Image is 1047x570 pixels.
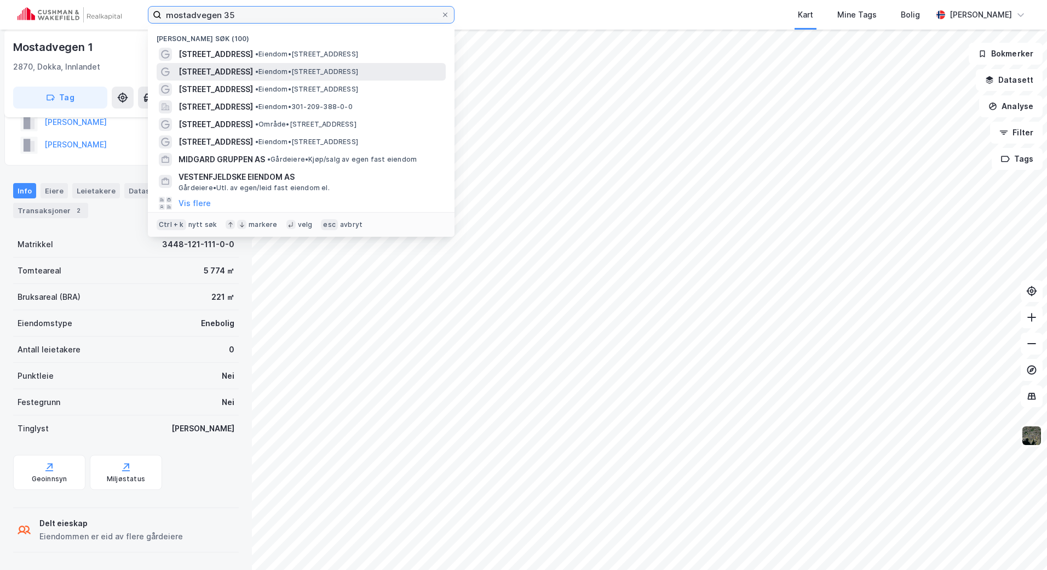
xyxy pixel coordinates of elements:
[18,396,60,409] div: Festegrunn
[39,517,183,530] div: Delt eieskap
[18,343,80,356] div: Antall leietakere
[979,95,1043,117] button: Analyse
[18,317,72,330] div: Eiendomstype
[201,317,234,330] div: Enebolig
[255,50,358,59] span: Eiendom • [STREET_ADDRESS]
[255,67,358,76] span: Eiendom • [STREET_ADDRESS]
[204,264,234,277] div: 5 774 ㎡
[179,48,253,61] span: [STREET_ADDRESS]
[211,290,234,304] div: 221 ㎡
[18,290,80,304] div: Bruksareal (BRA)
[13,60,100,73] div: 2870, Dokka, Innlandet
[179,197,211,210] button: Vis flere
[179,153,265,166] span: MIDGARD GRUPPEN AS
[255,138,358,146] span: Eiendom • [STREET_ADDRESS]
[992,148,1043,170] button: Tags
[41,183,68,198] div: Eiere
[340,220,363,229] div: avbryt
[162,7,441,23] input: Søk på adresse, matrikkel, gårdeiere, leietakere eller personer
[13,38,95,56] div: Mostadvegen 1
[179,135,253,149] span: [STREET_ADDRESS]
[222,369,234,383] div: Nei
[107,475,145,483] div: Miljøstatus
[179,170,441,184] span: VESTENFJELDSKE EIENDOM AS
[321,219,338,230] div: esc
[148,26,455,45] div: [PERSON_NAME] søk (100)
[72,183,120,198] div: Leietakere
[18,369,54,383] div: Punktleie
[39,530,183,543] div: Eiendommen er eid av flere gårdeiere
[162,238,234,251] div: 3448-121-111-0-0
[267,155,417,164] span: Gårdeiere • Kjøp/salg av egen fast eiendom
[837,8,877,21] div: Mine Tags
[229,343,234,356] div: 0
[13,203,88,218] div: Transaksjoner
[179,184,330,192] span: Gårdeiere • Utl. av egen/leid fast eiendom el.
[255,120,258,128] span: •
[255,138,258,146] span: •
[171,422,234,435] div: [PERSON_NAME]
[255,102,353,111] span: Eiendom • 301-209-388-0-0
[950,8,1012,21] div: [PERSON_NAME]
[1021,425,1042,446] img: 9k=
[179,65,253,78] span: [STREET_ADDRESS]
[157,219,186,230] div: Ctrl + k
[255,50,258,58] span: •
[13,183,36,198] div: Info
[222,396,234,409] div: Nei
[798,8,813,21] div: Kart
[992,517,1047,570] div: Kontrollprogram for chat
[73,205,84,216] div: 2
[18,238,53,251] div: Matrikkel
[249,220,277,229] div: markere
[188,220,217,229] div: nytt søk
[124,183,165,198] div: Datasett
[13,87,107,109] button: Tag
[969,43,1043,65] button: Bokmerker
[255,120,356,129] span: Område • [STREET_ADDRESS]
[255,102,258,111] span: •
[976,69,1043,91] button: Datasett
[255,85,258,93] span: •
[255,67,258,76] span: •
[901,8,920,21] div: Bolig
[18,264,61,277] div: Tomteareal
[179,83,253,96] span: [STREET_ADDRESS]
[179,100,253,113] span: [STREET_ADDRESS]
[18,422,49,435] div: Tinglyst
[298,220,313,229] div: velg
[990,122,1043,144] button: Filter
[267,155,271,163] span: •
[179,118,253,131] span: [STREET_ADDRESS]
[32,475,67,483] div: Geoinnsyn
[18,7,122,22] img: cushman-wakefield-realkapital-logo.202ea83816669bd177139c58696a8fa1.svg
[992,517,1047,570] iframe: Chat Widget
[255,85,358,94] span: Eiendom • [STREET_ADDRESS]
